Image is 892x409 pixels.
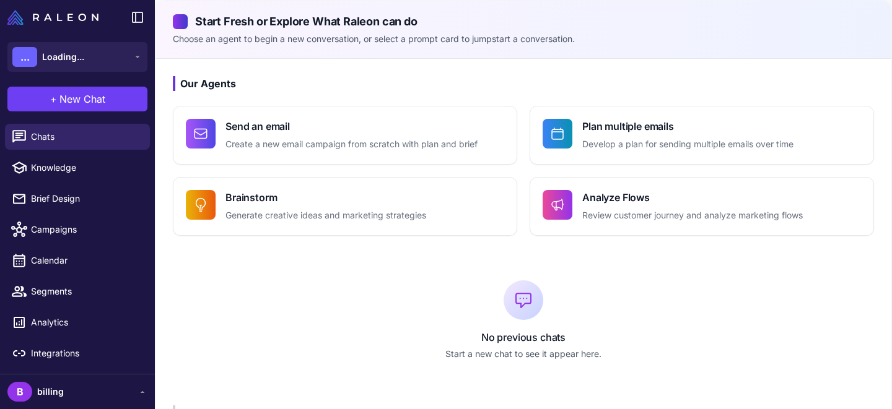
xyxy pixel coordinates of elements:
p: Choose an agent to begin a new conversation, or select a prompt card to jumpstart a conversation. [173,32,874,46]
p: Start a new chat to see it appear here. [173,347,874,361]
h4: Send an email [225,119,478,134]
h4: Plan multiple emails [582,119,794,134]
div: B [7,382,32,402]
a: Raleon Logo [7,10,103,25]
h2: Start Fresh or Explore What Raleon can do [173,13,874,30]
h3: Our Agents [173,76,874,91]
p: Generate creative ideas and marketing strategies [225,209,426,223]
a: Segments [5,278,150,304]
span: New Chat [59,92,105,106]
p: Review customer journey and analyze marketing flows [582,209,803,223]
span: Integrations [31,347,140,360]
a: Analytics [5,309,150,335]
a: Calendar [5,248,150,273]
span: Calendar [31,254,140,267]
a: Chats [5,124,150,150]
button: ...Loading... [7,42,147,72]
button: Send an emailCreate a new email campaign from scratch with plan and brief [173,106,517,165]
span: Loading... [42,50,84,64]
span: Analytics [31,316,140,329]
span: + [50,92,57,106]
a: Campaigns [5,217,150,243]
button: Plan multiple emailsDevelop a plan for sending multiple emails over time [530,106,874,165]
a: Integrations [5,340,150,366]
div: ... [12,47,37,67]
h4: Analyze Flows [582,190,803,205]
button: BrainstormGenerate creative ideas and marketing strategies [173,177,517,236]
button: +New Chat [7,87,147,111]
p: Develop a plan for sending multiple emails over time [582,137,794,152]
a: Knowledge [5,155,150,181]
span: Brief Design [31,192,140,205]
p: No previous chats [173,330,874,345]
button: Analyze FlowsReview customer journey and analyze marketing flows [530,177,874,236]
span: Knowledge [31,161,140,174]
p: Create a new email campaign from scratch with plan and brief [225,137,478,152]
span: Campaigns [31,223,140,236]
span: billing [37,385,64,398]
h4: Brainstorm [225,190,426,205]
img: Raleon Logo [7,10,98,25]
a: Brief Design [5,186,150,212]
span: Chats [31,130,140,144]
span: Segments [31,285,140,298]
